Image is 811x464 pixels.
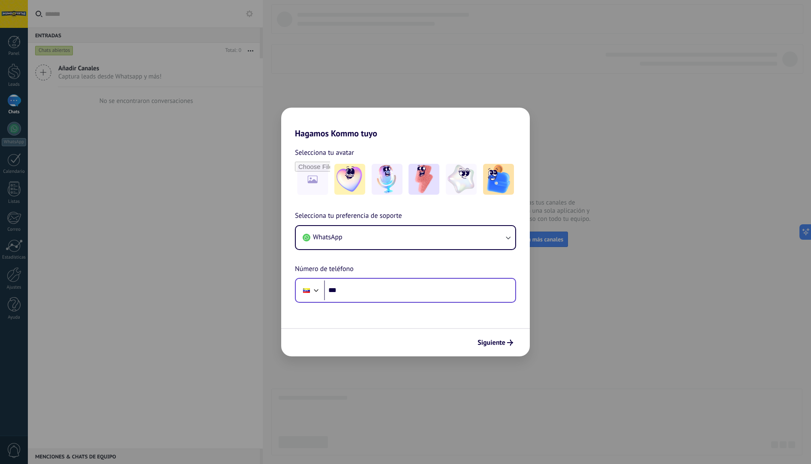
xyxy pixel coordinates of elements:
[409,164,439,195] img: -3.jpeg
[474,335,517,350] button: Siguiente
[298,281,315,299] div: Venezuela: + 58
[281,108,530,139] h2: Hagamos Kommo tuyo
[372,164,402,195] img: -2.jpeg
[313,233,342,241] span: WhatsApp
[446,164,477,195] img: -4.jpeg
[483,164,514,195] img: -5.jpeg
[478,340,505,346] span: Siguiente
[295,211,402,222] span: Selecciona tu preferencia de soporte
[296,226,515,249] button: WhatsApp
[334,164,365,195] img: -1.jpeg
[295,147,354,158] span: Selecciona tu avatar
[295,264,354,275] span: Número de teléfono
